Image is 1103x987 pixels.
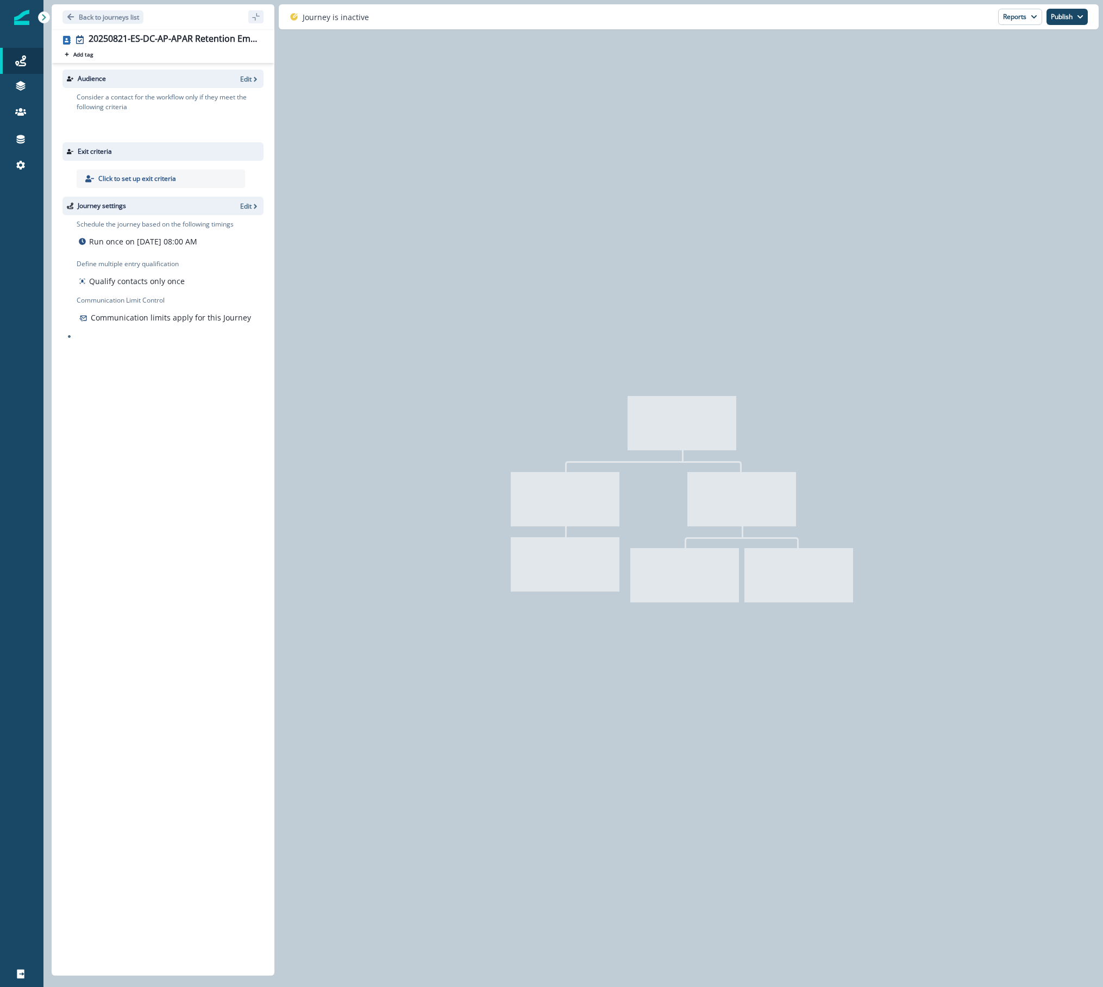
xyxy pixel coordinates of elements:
[89,275,185,287] p: Qualify contacts only once
[89,34,259,46] div: 20250821-ES-DC-AP-APAR Retention Email 3
[77,259,187,269] p: Define multiple entry qualification
[77,296,264,305] p: Communication Limit Control
[77,92,264,112] p: Consider a contact for the workflow only if they meet the following criteria
[73,51,93,58] p: Add tag
[79,12,139,22] p: Back to journeys list
[1046,9,1088,25] button: Publish
[98,174,176,184] p: Click to set up exit criteria
[303,11,369,23] p: Journey is inactive
[14,10,29,25] img: Inflection
[77,219,234,229] p: Schedule the journey based on the following timings
[78,201,126,211] p: Journey settings
[62,10,143,24] button: Go back
[91,312,251,323] p: Communication limits apply for this Journey
[248,10,264,23] button: sidebar collapse toggle
[240,74,252,84] p: Edit
[240,202,252,211] p: Edit
[62,50,95,59] button: Add tag
[998,9,1042,25] button: Reports
[78,147,112,156] p: Exit criteria
[240,74,259,84] button: Edit
[89,236,197,247] p: Run once on [DATE] 08:00 AM
[240,202,259,211] button: Edit
[78,74,106,84] p: Audience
